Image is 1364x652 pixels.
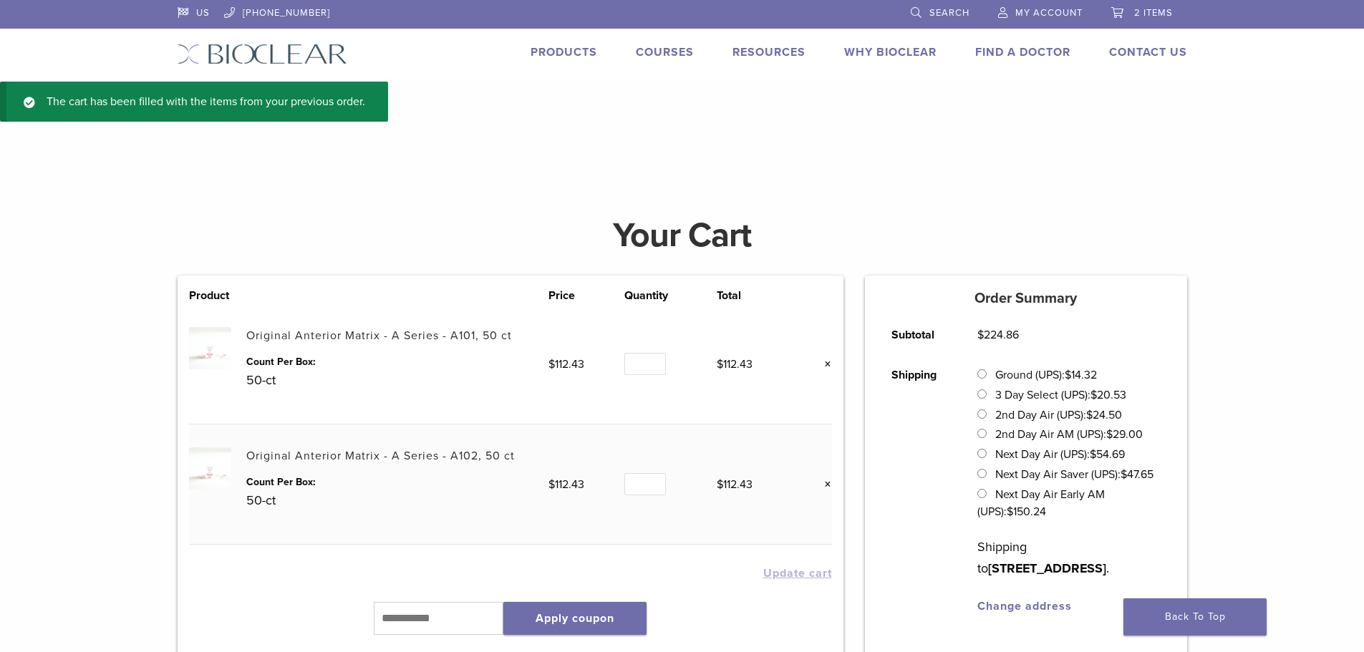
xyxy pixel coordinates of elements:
span: $ [1106,427,1113,442]
span: My Account [1015,7,1083,19]
th: Quantity [624,287,717,304]
label: Next Day Air Saver (UPS): [995,467,1153,482]
h1: Your Cart [167,218,1198,253]
a: Original Anterior Matrix - A Series - A102, 50 ct [246,449,515,463]
a: Find A Doctor [975,45,1070,59]
span: $ [1065,368,1071,382]
bdi: 150.24 [1007,505,1046,519]
bdi: 112.43 [548,477,584,492]
span: $ [1007,505,1013,519]
bdi: 14.32 [1065,368,1097,382]
h5: Order Summary [865,290,1187,307]
label: Next Day Air (UPS): [995,447,1125,462]
bdi: 47.65 [1121,467,1153,482]
bdi: 29.00 [1106,427,1143,442]
span: $ [1086,408,1093,422]
a: Remove this item [813,475,832,494]
label: 2nd Day Air (UPS): [995,408,1122,422]
label: 3 Day Select (UPS): [995,388,1126,402]
span: $ [1090,447,1096,462]
span: 2 items [1134,7,1173,19]
th: Subtotal [876,315,962,355]
th: Shipping [876,355,962,626]
button: Apply coupon [503,602,647,635]
dt: Count Per Box: [246,475,549,490]
span: $ [977,328,984,342]
span: $ [1090,388,1097,402]
a: Courses [636,45,694,59]
label: Next Day Air Early AM (UPS): [977,487,1104,519]
a: Products [531,45,597,59]
p: 50-ct [246,490,549,511]
bdi: 112.43 [717,477,753,492]
a: Change address [977,599,1072,613]
bdi: 54.69 [1090,447,1125,462]
button: Update cart [763,568,832,579]
span: Search [929,7,969,19]
a: Back To Top [1123,598,1267,636]
img: Original Anterior Matrix - A Series - A102, 50 ct [189,447,231,490]
span: $ [717,357,723,371]
img: Original Anterior Matrix - A Series - A101, 50 ct [189,327,231,369]
bdi: 112.43 [548,357,584,371]
span: $ [717,477,723,492]
label: 2nd Day Air AM (UPS): [995,427,1143,442]
th: Price [548,287,624,304]
dt: Count Per Box: [246,354,549,369]
p: 50-ct [246,369,549,391]
bdi: 24.50 [1086,408,1122,422]
p: Shipping to . [977,536,1160,579]
th: Product [189,287,246,304]
span: $ [548,357,555,371]
label: Ground (UPS): [995,368,1097,382]
a: Resources [732,45,806,59]
bdi: 112.43 [717,357,753,371]
a: Contact Us [1109,45,1187,59]
a: Remove this item [813,355,832,374]
strong: [STREET_ADDRESS] [988,560,1106,576]
img: Bioclear [178,44,347,64]
span: $ [1121,467,1127,482]
bdi: 20.53 [1090,388,1126,402]
a: Original Anterior Matrix - A Series - A101, 50 ct [246,329,512,343]
bdi: 224.86 [977,328,1019,342]
span: $ [548,477,555,492]
a: Why Bioclear [844,45,937,59]
th: Total [717,287,793,304]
